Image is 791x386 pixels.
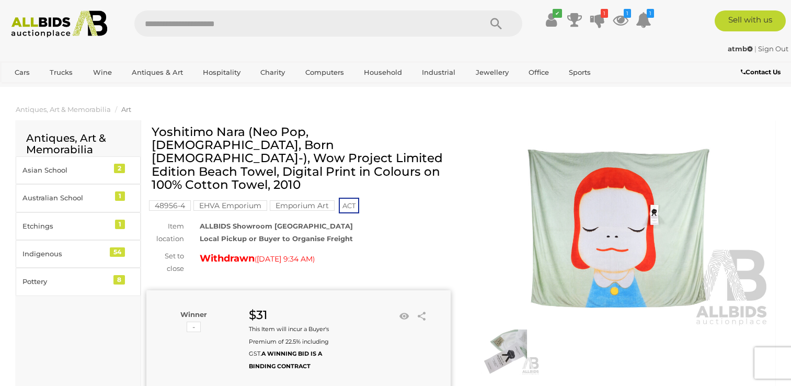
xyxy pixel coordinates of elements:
[741,66,783,78] a: Contact Us
[357,64,409,81] a: Household
[636,10,651,29] a: 1
[715,10,786,31] a: Sell with us
[200,234,353,243] strong: Local Pickup or Buyer to Organise Freight
[193,200,267,211] mark: EHVA Emporium
[613,10,628,29] a: 1
[16,184,141,212] a: Australian School 1
[200,253,255,264] strong: Withdrawn
[562,64,598,81] a: Sports
[754,44,756,53] span: |
[16,156,141,184] a: Asian School 2
[196,64,247,81] a: Hospitality
[469,64,515,81] a: Jewellery
[397,309,412,324] li: Watch this item
[249,325,329,369] small: This Item will incur a Buyer's Premium of 22.5% including GST.
[339,198,359,213] span: ACT
[86,64,119,81] a: Wine
[22,220,109,232] div: Etchings
[553,9,562,18] i: ✔
[152,126,448,191] h1: Yoshitimo Nara (Neo Pop, [DEMOGRAPHIC_DATA], Born [DEMOGRAPHIC_DATA]-), Wow Project Limited Editi...
[139,250,192,275] div: Set to close
[22,192,109,204] div: Australian School
[16,268,141,296] a: Pottery 8
[121,105,131,113] a: Art
[601,9,608,18] i: 1
[299,64,351,81] a: Computers
[270,201,335,210] a: Emporium Art
[22,276,109,288] div: Pottery
[270,200,335,211] mark: Emporium Art
[544,10,559,29] a: ✔
[187,322,201,332] mark: -
[149,201,191,210] a: 48956-4
[110,247,125,257] div: 54
[254,64,292,81] a: Charity
[139,220,192,245] div: Item location
[125,64,190,81] a: Antiques & Art
[624,9,631,18] i: 1
[8,81,98,98] a: [GEOGRAPHIC_DATA]
[114,164,125,173] div: 2
[6,10,112,38] img: Allbids.com.au
[193,201,267,210] a: EHVA Emporium
[200,222,353,230] strong: ALLBIDS Showroom [GEOGRAPHIC_DATA]
[180,310,207,319] b: Winner
[728,44,754,53] a: atmb
[115,191,125,201] div: 1
[8,64,37,81] a: Cars
[115,220,125,229] div: 1
[26,132,130,155] h2: Antiques, Art & Memorabilia
[728,44,753,53] strong: atmb
[758,44,788,53] a: Sign Out
[415,64,462,81] a: Industrial
[22,164,109,176] div: Asian School
[466,131,771,327] img: Yoshitimo Nara (Neo Pop, Japan, Born 1959-), Wow Project Limited Edition Beach Towel, Digital Pri...
[257,254,313,264] span: [DATE] 9:34 AM
[470,10,522,37] button: Search
[647,9,654,18] i: 1
[149,200,191,211] mark: 48956-4
[22,248,109,260] div: Indigenous
[16,105,111,113] a: Antiques, Art & Memorabilia
[249,350,322,369] b: A WINNING BID IS A BINDING CONTRACT
[249,308,268,322] strong: $31
[43,64,79,81] a: Trucks
[113,275,125,285] div: 8
[16,212,141,240] a: Etchings 1
[255,255,315,263] span: ( )
[522,64,556,81] a: Office
[16,240,141,268] a: Indigenous 54
[741,68,781,76] b: Contact Us
[469,330,540,375] img: Yoshitimo Nara (Neo Pop, Japan, Born 1959-), Wow Project Limited Edition Beach Towel, Digital Pri...
[590,10,605,29] a: 1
